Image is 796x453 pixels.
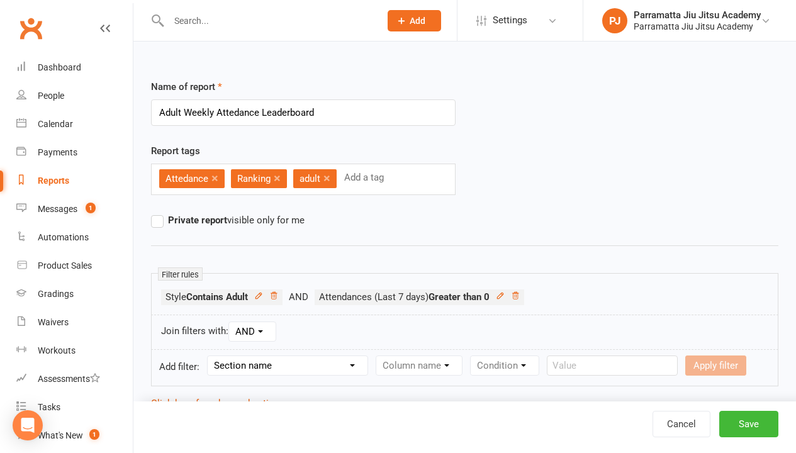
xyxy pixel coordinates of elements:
label: Report tags [151,143,200,159]
a: Cancel [653,411,710,437]
form: Add filter: [151,349,778,386]
a: × [323,168,330,188]
div: Join filters with: [151,315,778,350]
div: Tasks [38,402,60,412]
div: Calendar [38,119,73,129]
input: Search... [165,12,371,30]
span: 1 [86,203,96,213]
div: Assessments [38,374,100,384]
a: Click here for advanced options [151,398,284,409]
span: 1 [89,429,99,440]
div: Gradings [38,289,74,299]
a: Tasks [16,393,133,422]
div: Automations [38,232,89,242]
a: People [16,82,133,110]
span: Settings [493,6,527,35]
a: Dashboard [16,53,133,82]
small: Filter rules [158,267,203,281]
a: Calendar [16,110,133,138]
a: Waivers [16,308,133,337]
span: Ranking [237,173,271,184]
a: Product Sales [16,252,133,280]
a: Assessments [16,365,133,393]
span: Style [165,291,248,303]
input: Add a tag [343,169,388,186]
button: Save [719,411,778,437]
strong: Contains Adult [186,291,248,303]
div: Workouts [38,345,76,355]
a: Clubworx [15,13,47,44]
div: Reports [38,176,69,186]
div: Parramatta Jiu Jitsu Academy [634,21,761,32]
span: Add [410,16,425,26]
div: Waivers [38,317,69,327]
div: Open Intercom Messenger [13,410,43,440]
span: Attedance [165,173,208,184]
div: What's New [38,430,83,440]
span: visible only for me [168,213,305,226]
div: Payments [38,147,77,157]
div: Dashboard [38,62,81,72]
div: Parramatta Jiu Jitsu Academy [634,9,761,21]
strong: Greater than 0 [429,291,490,303]
span: adult [300,173,320,184]
a: Gradings [16,280,133,308]
div: People [38,91,64,101]
input: Value [547,355,678,376]
div: PJ [602,8,627,33]
a: Workouts [16,337,133,365]
div: Product Sales [38,260,92,271]
a: Messages 1 [16,195,133,223]
a: Payments [16,138,133,167]
strong: Private report [168,215,227,226]
a: × [274,168,281,188]
div: Messages [38,204,77,214]
label: Name of report [151,79,222,94]
a: What's New1 [16,422,133,450]
a: Reports [16,167,133,195]
button: Add [388,10,441,31]
span: Attendances (Last 7 days) [319,291,490,303]
a: Automations [16,223,133,252]
a: × [211,168,218,188]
